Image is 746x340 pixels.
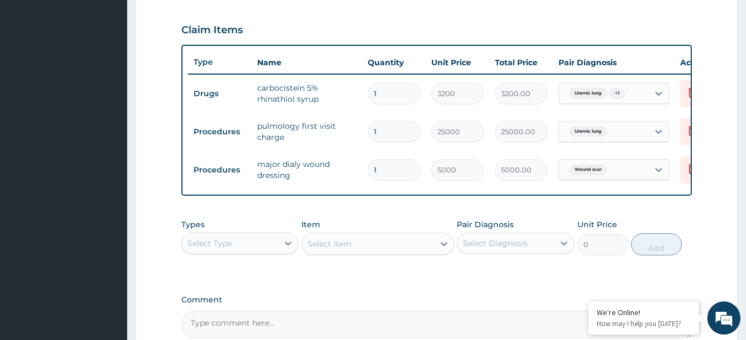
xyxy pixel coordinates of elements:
[569,164,607,175] span: Wound scar
[362,51,426,74] th: Quantity
[252,153,362,186] td: major dialy wound dressing
[301,219,320,230] label: Item
[188,122,252,142] td: Procedures
[181,220,205,229] label: Types
[426,51,489,74] th: Unit Price
[569,88,607,99] span: Uremic lung
[181,24,243,36] h3: Claim Items
[553,51,675,74] th: Pair Diagnosis
[631,233,682,255] button: Add
[187,238,232,249] div: Select Type
[463,238,528,249] div: Select Diagnosis
[181,6,208,32] div: Minimize live chat window
[252,115,362,148] td: pulmology first visit charge
[675,51,730,74] th: Actions
[181,295,692,305] label: Comment
[597,319,691,328] p: How may I help you today?
[252,77,362,110] td: carbocistein 5% rhinathiol syrup
[609,88,625,99] span: + 1
[20,55,45,83] img: d_794563401_company_1708531726252_794563401
[569,126,607,137] span: Uremic lung
[252,51,362,74] th: Name
[6,224,211,263] textarea: Type your message and hit 'Enter'
[188,160,252,180] td: Procedures
[457,219,514,230] label: Pair Diagnosis
[489,51,553,74] th: Total Price
[58,62,186,76] div: Chat with us now
[577,219,617,230] label: Unit Price
[188,52,252,72] th: Type
[64,101,153,212] span: We're online!
[597,307,691,317] div: We're Online!
[188,83,252,104] td: Drugs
